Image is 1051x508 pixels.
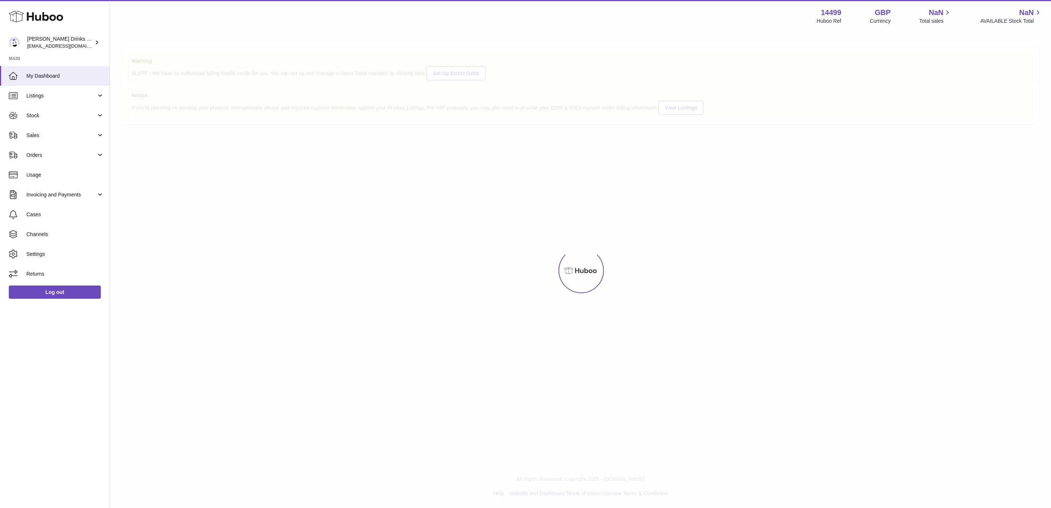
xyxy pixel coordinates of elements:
span: Usage [26,172,104,178]
span: Stock [26,112,96,119]
span: AVAILABLE Stock Total [980,18,1042,25]
strong: 14499 [821,8,841,18]
span: Returns [26,270,104,277]
span: [EMAIL_ADDRESS][DOMAIN_NAME] [27,43,108,49]
span: My Dashboard [26,73,104,80]
div: Currency [870,18,891,25]
span: Channels [26,231,104,238]
a: NaN Total sales [919,8,952,25]
a: Log out [9,286,101,299]
span: Settings [26,251,104,258]
a: NaN AVAILABLE Stock Total [980,8,1042,25]
span: Listings [26,92,96,99]
strong: GBP [875,8,890,18]
img: internalAdmin-14499@internal.huboo.com [9,37,20,48]
span: Cases [26,211,104,218]
span: Sales [26,132,96,139]
span: Invoicing and Payments [26,191,96,198]
span: Total sales [919,18,952,25]
span: NaN [1019,8,1034,18]
span: Orders [26,152,96,159]
span: NaN [929,8,943,18]
div: [PERSON_NAME] Drinks LTD (t/a Zooz) [27,36,93,49]
div: Huboo Ref [817,18,841,25]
